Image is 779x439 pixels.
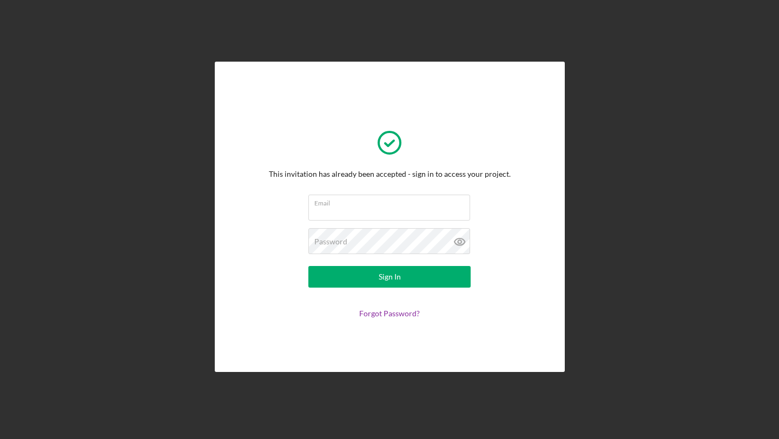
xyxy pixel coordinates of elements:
[308,266,471,288] button: Sign In
[269,170,511,178] div: This invitation has already been accepted - sign in to access your project.
[359,309,420,318] a: Forgot Password?
[314,195,470,207] label: Email
[314,237,347,246] label: Password
[379,266,401,288] div: Sign In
